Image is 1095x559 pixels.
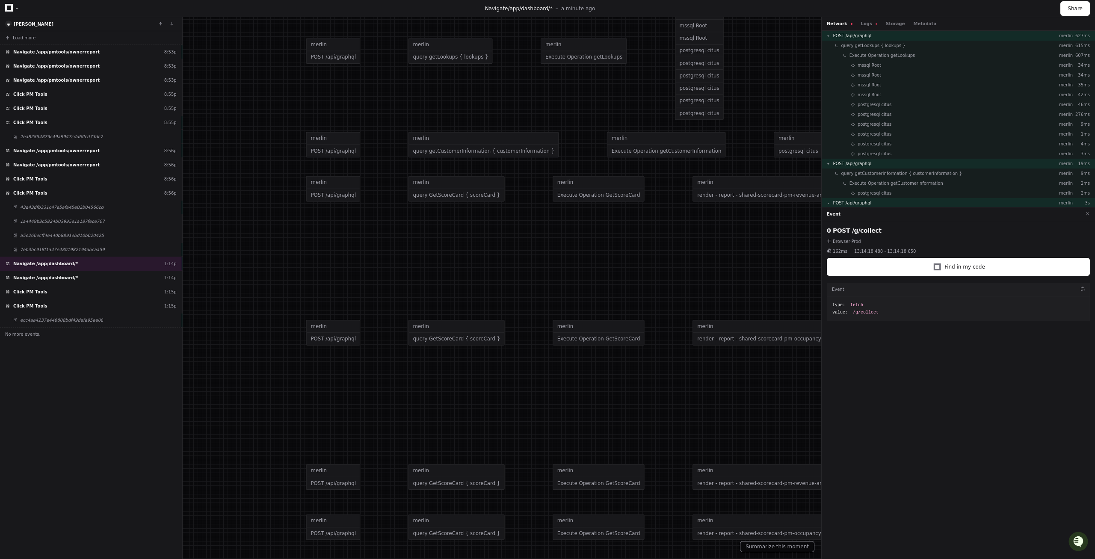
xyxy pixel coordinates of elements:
[832,309,848,316] span: value:
[858,72,881,78] span: mssql Root
[827,258,1090,276] button: Find in my code
[1049,170,1073,177] p: merlin
[944,263,985,270] span: Find in my code
[858,101,891,108] span: postgresql citus
[60,89,104,96] a: Powered byPylon
[13,91,47,98] span: Click PM Tools
[20,218,105,225] span: 1a4449b3c5824b03995e1a187fece707
[858,82,881,88] span: mssql Root
[858,141,891,147] span: postgresql citus
[1049,72,1073,78] p: merlin
[1068,531,1091,554] iframe: Open customer support
[1073,72,1090,78] p: 34ms
[827,226,1090,235] h2: 0 POST /g/collect
[1049,151,1073,157] p: merlin
[13,260,78,267] span: Navigate /app/dashboard/*
[9,34,156,48] div: Welcome
[9,64,24,79] img: 1756235613930-3d25f9e4-fa56-45dd-b3ad-e072dfbd1548
[164,63,177,69] div: 8:53p
[13,289,47,295] span: Click PM Tools
[832,286,844,293] h3: Event
[841,42,906,49] span: query getLookups { lookups }
[1073,131,1090,137] p: 1ms
[164,190,177,196] div: 8:56p
[13,275,78,281] span: Navigate /app/dashboard/*
[164,49,177,55] div: 8:53p
[1049,101,1073,108] p: merlin
[20,317,103,323] span: ecc4aa4237e446808bdf49defa95ae08
[913,21,936,27] button: Metadata
[1073,62,1090,68] p: 34ms
[13,162,100,168] span: Navigate /app/pmtools/ownerreport
[13,49,100,55] span: Navigate /app/pmtools/ownerreport
[14,22,53,27] a: [PERSON_NAME]
[832,302,845,308] span: type:
[858,121,891,127] span: postgresql citus
[9,9,26,26] img: PlayerZero
[164,148,177,154] div: 8:56p
[145,66,156,77] button: Start new chat
[20,133,103,140] span: 2ea82854873c49a9947cdd6ffcd73dc7
[1073,121,1090,127] p: 9ms
[853,309,879,316] span: /g/collect
[858,131,891,137] span: postgresql citus
[164,119,177,126] div: 8:55p
[13,63,100,69] span: Navigate /app/pmtools/ownerreport
[164,91,177,98] div: 8:55p
[5,331,41,337] span: No more events.
[1073,101,1090,108] p: 46ms
[13,77,100,83] span: Navigate /app/pmtools/ownerreport
[1049,111,1073,118] p: merlin
[1073,200,1090,206] p: 3s
[861,21,877,27] button: Logs
[854,248,916,254] span: 13:14:18.488 - 13:14:18.650
[1073,82,1090,88] p: 35ms
[858,111,891,118] span: postgresql citus
[1049,33,1073,39] p: merlin
[164,303,177,309] div: 1:15p
[1073,92,1090,98] p: 42ms
[1049,141,1073,147] p: merlin
[858,190,891,196] span: postgresql citus
[6,21,12,27] img: 7.svg
[833,248,847,254] span: 162ms
[858,151,891,157] span: postgresql citus
[850,302,863,308] span: fetch
[827,21,852,27] button: Network
[1073,151,1090,157] p: 3ms
[13,303,47,309] span: Click PM Tools
[1073,180,1090,186] p: 2ms
[164,176,177,182] div: 8:56p
[833,160,871,167] span: POST /api/graphql
[164,162,177,168] div: 8:56p
[1073,141,1090,147] p: 4ms
[485,6,508,12] span: Navigate
[1049,190,1073,196] p: merlin
[29,64,140,72] div: Start new chat
[164,275,177,281] div: 1:14p
[561,5,595,12] p: a minute ago
[1073,42,1090,49] p: 615ms
[833,200,871,206] span: POST /api/graphql
[1049,82,1073,88] p: merlin
[1049,42,1073,49] p: merlin
[1073,111,1090,118] p: 276ms
[13,119,47,126] span: Click PM Tools
[841,170,962,177] span: query getCustomerInformation { customerInformation }
[1073,52,1090,59] p: 607ms
[85,90,104,96] span: Pylon
[1049,180,1073,186] p: merlin
[849,180,943,186] span: Execute Operation getCustomerInformation
[1049,62,1073,68] p: merlin
[833,238,861,245] span: Browser-Prod
[29,72,108,79] div: We're available if you need us!
[886,21,905,27] button: Storage
[1073,170,1090,177] p: 9ms
[1049,121,1073,127] p: merlin
[833,33,871,39] span: POST /api/graphql
[20,204,104,210] span: 43a43dfb331c47e5afa45e02b04566cd
[508,6,552,12] span: /app/dashboard/*
[1049,52,1073,59] p: merlin
[858,62,881,68] span: mssql Root
[13,176,47,182] span: Click PM Tools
